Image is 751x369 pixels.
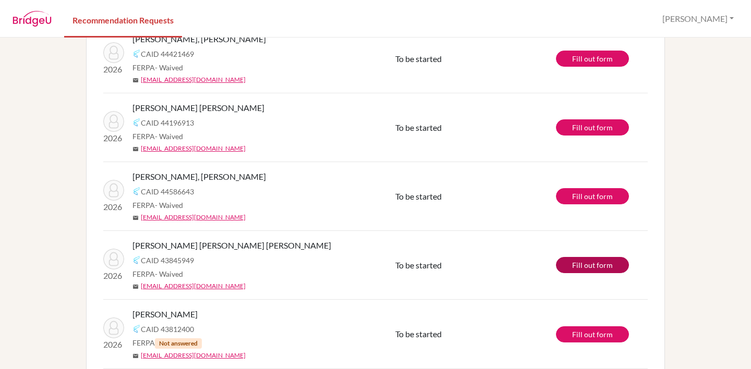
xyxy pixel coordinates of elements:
[64,2,182,38] a: Recommendation Requests
[132,50,141,58] img: Common App logo
[395,191,442,201] span: To be started
[141,255,194,266] span: CAID 43845949
[155,132,183,141] span: - Waived
[141,351,246,360] a: [EMAIL_ADDRESS][DOMAIN_NAME]
[132,353,139,359] span: mail
[141,144,246,153] a: [EMAIL_ADDRESS][DOMAIN_NAME]
[132,215,139,221] span: mail
[141,75,246,84] a: [EMAIL_ADDRESS][DOMAIN_NAME]
[155,201,183,210] span: - Waived
[132,325,141,333] img: Common App logo
[103,249,124,269] img: Gomez Rizo, Natalia Maria Engracia
[132,77,139,83] span: mail
[132,131,183,142] span: FERPA
[132,102,264,114] span: [PERSON_NAME] [PERSON_NAME]
[141,117,194,128] span: CAID 44196913
[155,338,202,349] span: Not answered
[103,63,124,76] p: 2026
[141,186,194,197] span: CAID 44586643
[395,54,442,64] span: To be started
[141,281,246,291] a: [EMAIL_ADDRESS][DOMAIN_NAME]
[141,48,194,59] span: CAID 44421469
[658,9,738,29] button: [PERSON_NAME]
[132,256,141,264] img: Common App logo
[132,146,139,152] span: mail
[13,11,52,27] img: BridgeU logo
[132,118,141,127] img: Common App logo
[103,132,124,144] p: 2026
[103,269,124,282] p: 2026
[132,239,331,252] span: [PERSON_NAME] [PERSON_NAME] [PERSON_NAME]
[132,268,183,279] span: FERPA
[103,42,124,63] img: Cheng Lopez, Joshua Yue
[556,257,629,273] a: Fill out form
[103,317,124,338] img: Kim, Yijin
[103,180,124,201] img: Castro Martinez III, Celso Miguel
[103,201,124,213] p: 2026
[556,326,629,342] a: Fill out form
[132,33,266,45] span: [PERSON_NAME], [PERSON_NAME]
[155,269,183,278] span: - Waived
[132,337,202,349] span: FERPA
[556,119,629,136] a: Fill out form
[132,200,183,211] span: FERPA
[103,338,124,351] p: 2026
[132,170,266,183] span: [PERSON_NAME], [PERSON_NAME]
[395,329,442,339] span: To be started
[132,284,139,290] span: mail
[395,122,442,132] span: To be started
[132,187,141,195] img: Common App logo
[556,51,629,67] a: Fill out form
[155,63,183,72] span: - Waived
[132,62,183,73] span: FERPA
[141,213,246,222] a: [EMAIL_ADDRESS][DOMAIN_NAME]
[395,260,442,270] span: To be started
[141,324,194,335] span: CAID 43812400
[132,308,198,321] span: [PERSON_NAME]
[556,188,629,204] a: Fill out form
[103,111,124,132] img: Guerrero Calvet, Eugenia Georgina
